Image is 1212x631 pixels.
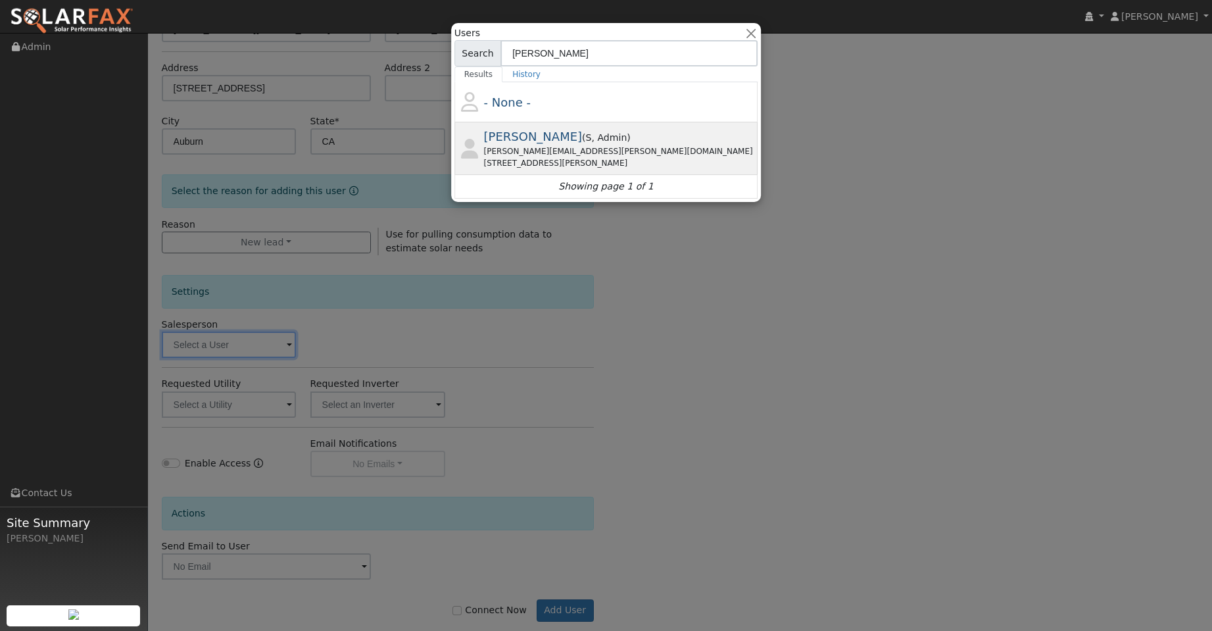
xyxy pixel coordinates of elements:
[10,7,133,35] img: SolarFax
[484,157,756,169] div: [STREET_ADDRESS][PERSON_NAME]
[7,514,141,532] span: Site Summary
[586,132,592,143] span: Salesperson
[68,609,79,620] img: retrieve
[454,66,503,82] a: Results
[484,145,756,157] div: [PERSON_NAME][EMAIL_ADDRESS][PERSON_NAME][DOMAIN_NAME]
[558,180,653,193] i: Showing page 1 of 1
[592,132,627,143] span: Admin
[502,66,550,82] a: History
[7,532,141,545] div: [PERSON_NAME]
[484,95,531,109] span: - None -
[582,132,631,143] span: ( )
[1121,11,1198,22] span: [PERSON_NAME]
[484,130,583,143] span: [PERSON_NAME]
[454,26,480,40] span: Users
[454,40,501,66] span: Search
